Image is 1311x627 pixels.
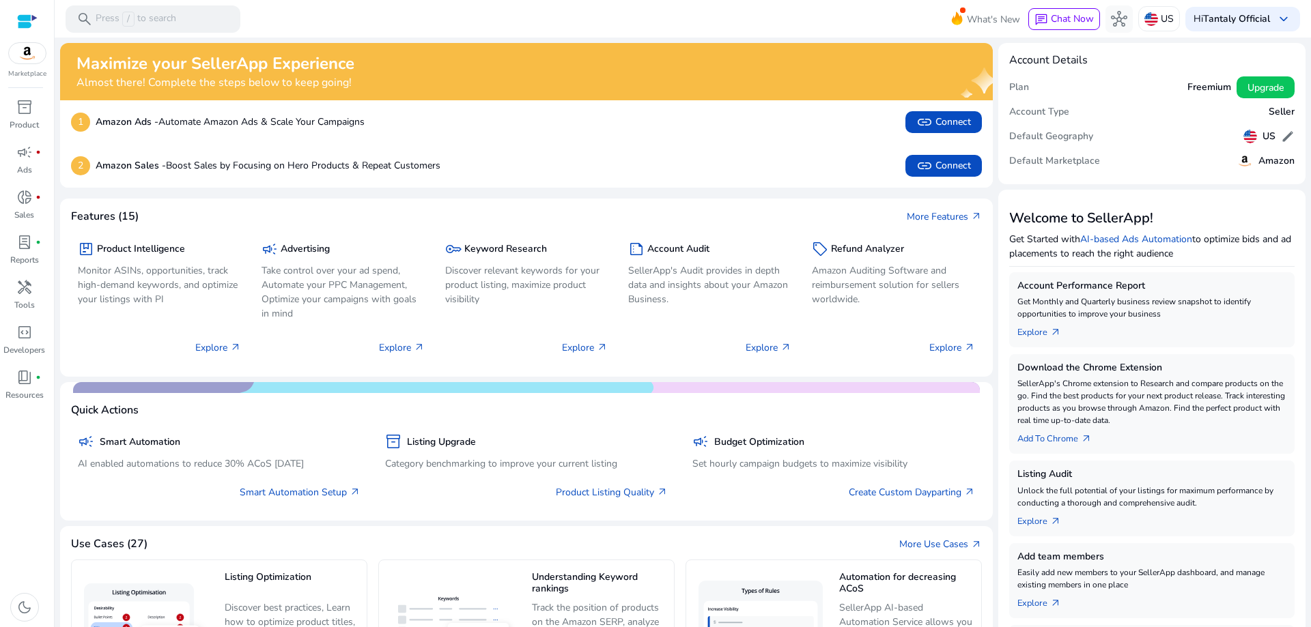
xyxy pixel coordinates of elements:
[71,113,90,132] p: 1
[16,599,33,615] span: dark_mode
[971,211,982,222] span: arrow_outward
[445,241,462,257] span: key
[44,68,78,102] img: d_698202126_company_1720767425707_698202126
[1034,13,1048,27] span: chat
[1028,8,1100,30] button: chatChat Now
[16,324,33,340] span: code_blocks
[262,241,278,257] span: campaign
[1203,12,1270,25] b: Tantaly Official
[1281,130,1295,143] span: edit
[385,433,401,450] span: inventory_2
[9,43,46,63] img: amazon.svg
[916,114,971,130] span: Connect
[916,114,933,130] span: link
[1051,12,1094,25] span: Chat Now
[1258,156,1295,167] h5: Amazon
[628,241,645,257] span: summarize
[1017,484,1286,509] p: Unlock the full potential of your listings for maximum performance by conducting a thorough and c...
[1187,82,1231,93] h5: Freemium
[1050,516,1061,527] span: arrow_outward
[1017,362,1286,374] h5: Download the Chrome Extension
[5,389,44,401] p: Resources
[96,158,440,173] p: Boost Sales by Focusing on Hero Products & Repeat Customers
[3,344,45,356] p: Developers
[916,158,933,174] span: link
[464,244,547,255] h5: Keyword Research
[445,263,608,306] p: Discover relevant keywords for your product listing, maximize product visibility
[407,437,476,448] h5: Listing Upgrade
[1269,106,1295,118] h5: Seller
[96,12,176,27] p: Press to search
[7,373,260,420] textarea: Type your message and hit 'Enter'
[78,433,94,450] span: campaign
[10,119,39,131] p: Product
[379,340,425,355] p: Explore
[692,456,975,471] p: Set hourly campaign budgets to maximize visibility
[17,164,32,176] p: Ads
[97,244,185,255] h5: Product Intelligence
[812,263,975,306] p: Amazon Auditing Software and reimbursement solution for sellers worldwide.
[597,342,608,353] span: arrow_outward
[907,209,982,224] a: More Featuresarrow_outward
[714,437,804,448] h5: Budget Optimization
[967,8,1020,31] span: What's New
[1009,156,1100,167] h5: Default Marketplace
[647,244,709,255] h5: Account Audit
[36,149,41,155] span: fiber_manual_record
[929,340,975,355] p: Explore
[76,11,93,27] span: search
[71,538,147,551] h4: Use Cases (27)
[96,159,166,172] b: Amazon Sales -
[78,456,361,471] p: AI enabled automations to reduce 30% ACoS [DATE]
[71,404,139,417] h4: Quick Actions
[281,244,330,255] h5: Advertising
[628,263,791,306] p: SellerApp's Audit provides in depth data and insights about your Amazon Business.
[780,342,791,353] span: arrow_outward
[746,340,791,355] p: Explore
[657,486,668,497] span: arrow_outward
[16,279,33,295] span: handyman
[1237,76,1295,98] button: Upgrade
[1009,232,1295,261] p: Get Started with to optimize bids and ad placements to reach the right audience
[849,485,975,499] a: Create Custom Dayparting
[1275,11,1292,27] span: keyboard_arrow_down
[79,171,188,310] span: We're online!
[562,340,608,355] p: Explore
[532,572,667,596] h5: Understanding Keyword rankings
[16,189,33,205] span: donut_small
[1017,591,1072,610] a: Explorearrow_outward
[1017,426,1103,446] a: Add To Chrome
[905,111,982,133] button: linkConnect
[692,433,709,450] span: campaign
[1017,551,1286,563] h5: Add team members
[230,342,241,353] span: arrow_outward
[36,375,41,380] span: fiber_manual_record
[76,76,354,89] h4: Almost there! Complete the steps below to keep going!
[14,299,35,311] p: Tools
[1009,106,1069,118] h5: Account Type
[1009,82,1029,93] h5: Plan
[36,239,41,245] span: fiber_manual_record
[899,537,982,551] a: More Use Casesarrow_outward
[1144,12,1158,26] img: us.svg
[964,486,975,497] span: arrow_outward
[240,485,361,499] a: Smart Automation Setup
[16,99,33,115] span: inventory_2
[1009,54,1088,67] h4: Account Details
[10,254,39,266] p: Reports
[1017,295,1286,320] p: Get Monthly and Quarterly business review snapshot to identify opportunities to improve your busi...
[224,7,257,40] div: Minimize live chat window
[225,572,360,596] h5: Listing Optimization
[971,539,982,550] span: arrow_outward
[1017,509,1072,528] a: Explorearrow_outward
[1080,233,1192,246] a: AI-based Ads Automation
[1105,5,1133,33] button: hub
[831,244,904,255] h5: Refund Analyzer
[1009,210,1295,227] h3: Welcome to SellerApp!
[916,158,971,174] span: Connect
[1009,131,1093,143] h5: Default Geography
[839,572,974,596] h5: Automation for decreasing ACoS
[1081,433,1092,444] span: arrow_outward
[964,342,975,353] span: arrow_outward
[414,342,425,353] span: arrow_outward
